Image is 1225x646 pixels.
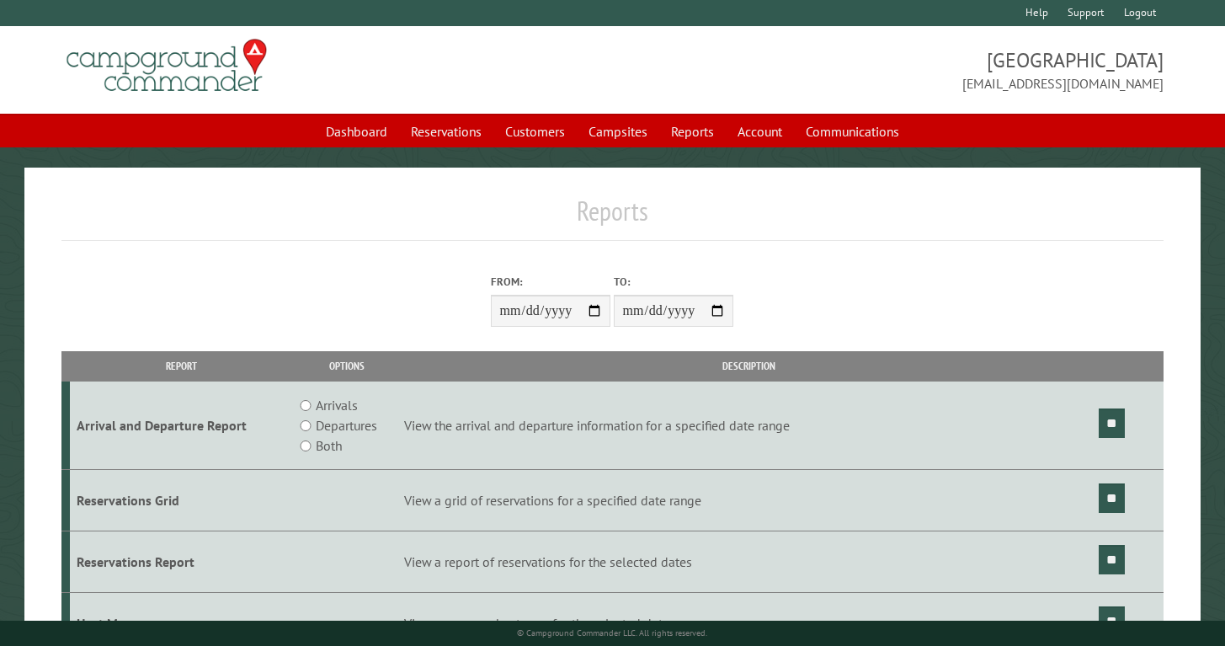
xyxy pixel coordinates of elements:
label: Both [316,435,342,456]
td: Arrival and Departure Report [70,382,293,470]
td: Reservations Report [70,531,293,592]
th: Options [293,351,402,381]
span: [GEOGRAPHIC_DATA] [EMAIL_ADDRESS][DOMAIN_NAME] [613,46,1164,93]
small: © Campground Commander LLC. All rights reserved. [517,627,707,638]
label: Arrivals [316,395,358,415]
td: View the arrival and departure information for a specified date range [402,382,1097,470]
label: To: [614,274,733,290]
a: Reports [661,115,724,147]
img: Campground Commander [61,33,272,99]
a: Account [727,115,792,147]
a: Campsites [578,115,658,147]
a: Customers [495,115,575,147]
a: Communications [796,115,909,147]
label: Departures [316,415,377,435]
th: Report [70,351,293,381]
a: Reservations [401,115,492,147]
h1: Reports [61,195,1164,241]
th: Description [402,351,1097,381]
td: View a report of reservations for the selected dates [402,531,1097,592]
a: Dashboard [316,115,397,147]
td: Reservations Grid [70,470,293,531]
label: From: [491,274,610,290]
td: View a grid of reservations for a specified date range [402,470,1097,531]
